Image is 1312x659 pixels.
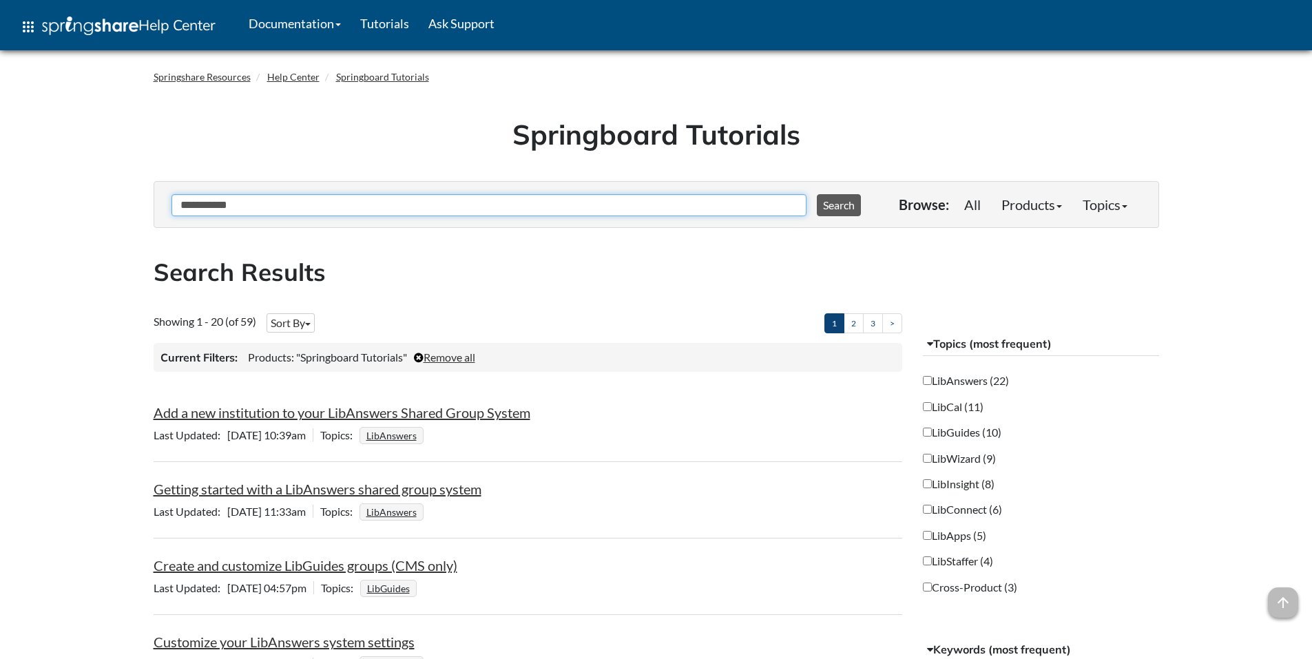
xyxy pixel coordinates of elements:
[296,351,407,364] span: "Springboard Tutorials"
[923,451,996,466] label: LibWizard (9)
[351,6,419,41] a: Tutorials
[844,313,864,333] a: 2
[160,350,238,365] h3: Current Filters
[154,557,457,574] a: Create and customize LibGuides groups (CMS only)
[154,505,313,518] span: [DATE] 11:33am
[824,313,844,333] a: 1
[154,505,227,518] span: Last Updated
[154,581,313,594] span: [DATE] 04:57pm
[923,477,995,492] label: LibInsight (8)
[164,115,1149,154] h1: Springboard Tutorials
[923,373,1009,388] label: LibAnswers (22)
[882,313,902,333] a: >
[923,376,932,385] input: LibAnswers (22)
[20,19,37,35] span: apps
[923,554,993,569] label: LibStaffer (4)
[336,71,429,83] a: Springboard Tutorials
[321,581,360,594] span: Topics
[923,332,1159,357] button: Topics (most frequent)
[923,428,932,437] input: LibGuides (10)
[991,191,1072,218] a: Products
[154,315,256,328] span: Showing 1 - 20 (of 59)
[154,71,251,83] a: Springshare Resources
[364,502,419,522] a: LibAnswers
[360,505,427,518] ul: Topics
[923,454,932,463] input: LibWizard (9)
[414,351,475,364] a: Remove all
[923,502,1002,517] label: LibConnect (6)
[360,581,420,594] ul: Topics
[154,634,415,650] a: Customize your LibAnswers system settings
[923,399,983,415] label: LibCal (11)
[923,425,1001,440] label: LibGuides (10)
[320,505,360,518] span: Topics
[1268,589,1298,605] a: arrow_upward
[923,556,932,565] input: LibStaffer (4)
[154,255,1159,289] h2: Search Results
[365,578,412,598] a: LibGuides
[923,402,932,411] input: LibCal (11)
[419,6,504,41] a: Ask Support
[1268,587,1298,618] span: arrow_upward
[899,195,949,214] p: Browse:
[154,404,530,421] a: Add a new institution to your LibAnswers Shared Group System
[42,17,138,35] img: Springshare
[863,313,883,333] a: 3
[923,580,1017,595] label: Cross-Product (3)
[923,479,932,488] input: LibInsight (8)
[1072,191,1138,218] a: Topics
[154,428,313,441] span: [DATE] 10:39am
[824,313,902,333] ul: Pagination of search results
[10,6,225,48] a: apps Help Center
[239,6,351,41] a: Documentation
[923,528,986,543] label: LibApps (5)
[923,583,932,592] input: Cross-Product (3)
[267,313,315,333] button: Sort By
[923,505,932,514] input: LibConnect (6)
[248,351,294,364] span: Products:
[154,428,227,441] span: Last Updated
[267,71,320,83] a: Help Center
[154,481,481,497] a: Getting started with a LibAnswers shared group system
[923,531,932,540] input: LibApps (5)
[360,428,427,441] ul: Topics
[138,16,216,34] span: Help Center
[954,191,991,218] a: All
[320,428,360,441] span: Topics
[154,581,227,594] span: Last Updated
[817,194,861,216] button: Search
[364,426,419,446] a: LibAnswers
